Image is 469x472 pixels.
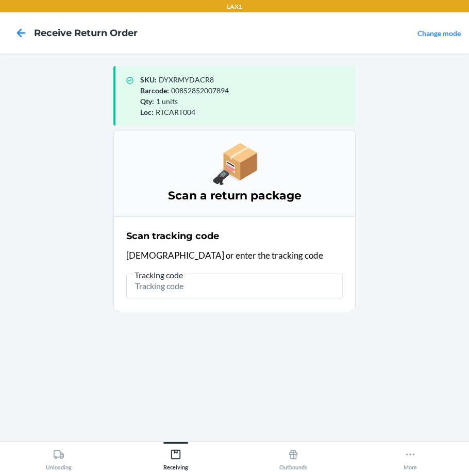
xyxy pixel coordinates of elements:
[126,274,343,298] input: Tracking code
[156,108,195,116] span: RTCART004
[227,2,242,11] p: LAX1
[163,445,188,470] div: Receiving
[140,108,154,116] span: Loc :
[279,445,307,470] div: Outbounds
[126,249,343,262] p: [DEMOGRAPHIC_DATA] or enter the tracking code
[126,229,219,243] h2: Scan tracking code
[126,188,343,204] h3: Scan a return package
[156,97,178,106] span: 1 units
[417,29,461,38] a: Change mode
[118,442,235,470] button: Receiving
[140,97,154,106] span: Qty :
[171,86,229,95] span: 00852852007894
[140,75,157,84] span: SKU :
[133,270,185,280] span: Tracking code
[404,445,417,470] div: More
[46,445,72,470] div: Unloading
[140,86,169,95] span: Barcode :
[159,75,214,84] span: DYXRMYDACR8
[34,26,138,40] h4: Receive Return Order
[234,442,352,470] button: Outbounds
